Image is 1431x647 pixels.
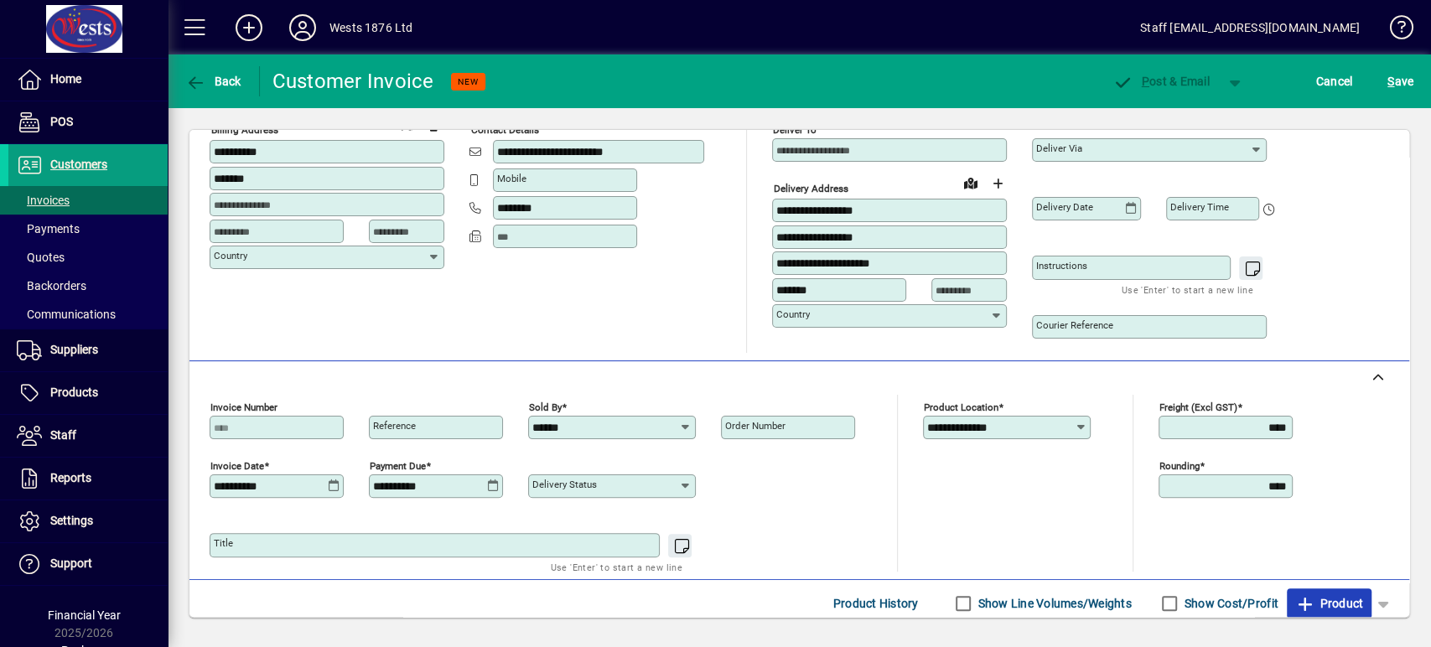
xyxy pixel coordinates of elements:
[8,543,168,585] a: Support
[50,428,76,442] span: Staff
[8,101,168,143] a: POS
[276,13,329,43] button: Profile
[395,111,422,137] a: View on map
[924,401,998,413] mat-label: Product location
[773,124,817,136] mat-label: Deliver To
[8,272,168,300] a: Backorders
[1159,460,1200,472] mat-label: Rounding
[50,556,92,570] span: Support
[50,72,81,85] span: Home
[1383,66,1418,96] button: Save
[529,401,562,413] mat-label: Sold by
[975,595,1132,612] label: Show Line Volumes/Weights
[214,537,233,549] mat-label: Title
[50,343,98,356] span: Suppliers
[329,14,412,41] div: Wests 1876 Ltd
[1181,595,1278,612] label: Show Cost/Profit
[210,401,277,413] mat-label: Invoice number
[1142,75,1149,88] span: P
[1312,66,1357,96] button: Cancel
[551,557,682,577] mat-hint: Use 'Enter' to start a new line
[1036,319,1113,331] mat-label: Courier Reference
[1122,280,1253,299] mat-hint: Use 'Enter' to start a new line
[50,158,107,171] span: Customers
[1159,401,1237,413] mat-label: Freight (excl GST)
[48,608,121,622] span: Financial Year
[776,308,810,320] mat-label: Country
[210,460,264,472] mat-label: Invoice date
[1377,3,1410,58] a: Knowledge Base
[1036,142,1082,154] mat-label: Deliver via
[1295,590,1363,617] span: Product
[8,300,168,329] a: Communications
[168,66,260,96] app-page-header-button: Back
[8,458,168,499] a: Reports
[185,75,241,88] span: Back
[8,215,168,243] a: Payments
[50,386,98,399] span: Products
[1036,201,1093,213] mat-label: Delivery date
[181,66,246,96] button: Back
[50,514,93,527] span: Settings
[957,169,984,196] a: View on map
[1316,68,1353,95] span: Cancel
[497,173,526,184] mat-label: Mobile
[1112,75,1210,88] span: ost & Email
[532,479,597,490] mat-label: Delivery status
[1387,75,1394,88] span: S
[827,588,925,619] button: Product History
[984,170,1011,197] button: Choose address
[370,460,426,472] mat-label: Payment due
[458,76,479,87] span: NEW
[17,308,116,321] span: Communications
[214,250,247,261] mat-label: Country
[272,68,434,95] div: Customer Invoice
[8,500,168,542] a: Settings
[17,194,70,207] span: Invoices
[8,243,168,272] a: Quotes
[373,420,416,432] mat-label: Reference
[1387,68,1413,95] span: ave
[8,372,168,414] a: Products
[8,59,168,101] a: Home
[17,279,86,292] span: Backorders
[833,590,919,617] span: Product History
[1104,66,1218,96] button: Post & Email
[8,415,168,457] a: Staff
[222,13,276,43] button: Add
[1140,14,1360,41] div: Staff [EMAIL_ADDRESS][DOMAIN_NAME]
[422,111,448,138] button: Copy to Delivery address
[8,329,168,371] a: Suppliers
[1036,260,1087,272] mat-label: Instructions
[17,222,80,236] span: Payments
[725,420,785,432] mat-label: Order number
[1287,588,1371,619] button: Product
[50,471,91,484] span: Reports
[50,115,73,128] span: POS
[8,186,168,215] a: Invoices
[1170,201,1229,213] mat-label: Delivery time
[17,251,65,264] span: Quotes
